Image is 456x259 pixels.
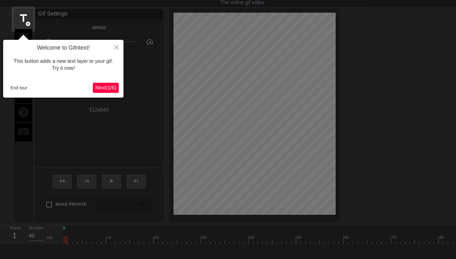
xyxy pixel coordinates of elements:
[93,83,119,93] button: Next
[8,45,119,51] h4: Welcome to Gifntext!
[95,85,116,90] span: Next ( 1 / 6 )
[110,40,123,54] button: Close
[8,83,30,93] button: End tour
[8,51,119,78] div: This button adds a new text layer to your gif. Try it now!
